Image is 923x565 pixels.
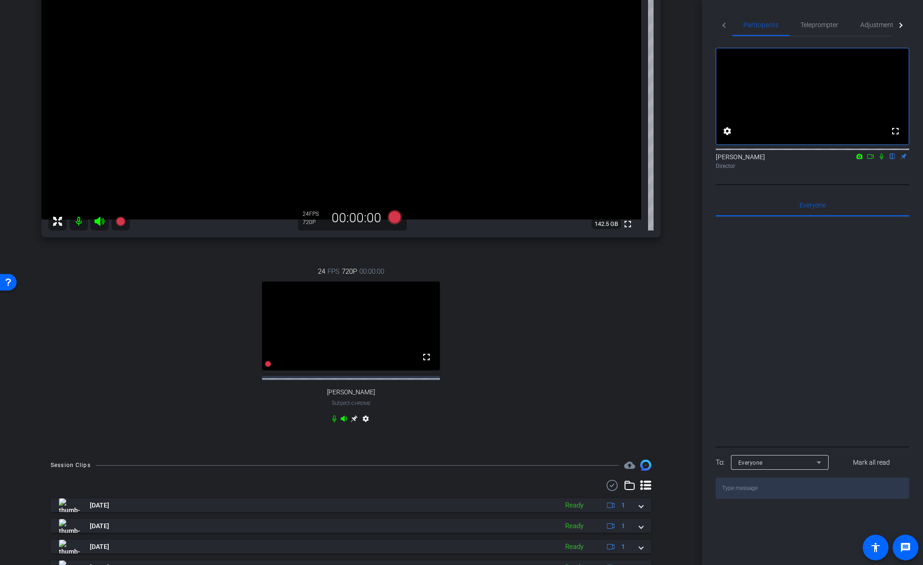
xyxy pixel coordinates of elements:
[360,415,371,426] mat-icon: settings
[561,500,588,511] div: Ready
[738,460,763,466] span: Everyone
[351,401,371,406] span: Chrome
[887,152,898,160] mat-icon: flip
[853,458,890,467] span: Mark all read
[303,219,326,226] div: 720P
[640,460,651,471] img: Session clips
[622,219,633,230] mat-icon: fullscreen
[621,501,625,510] span: 1
[621,521,625,531] span: 1
[90,542,109,552] span: [DATE]
[722,126,733,137] mat-icon: settings
[591,219,621,230] span: 142.5 GB
[900,542,911,553] mat-icon: message
[327,388,375,396] span: [PERSON_NAME]
[800,22,838,28] span: Teleprompter
[59,540,80,553] img: thumb-nail
[624,460,635,471] mat-icon: cloud_upload
[834,454,910,471] button: Mark all read
[342,266,357,277] span: 720P
[326,210,387,226] div: 00:00:00
[90,501,109,510] span: [DATE]
[327,266,339,277] span: FPS
[51,498,651,512] mat-expansion-panel-header: thumb-nail[DATE]Ready1
[332,399,371,407] span: Subject
[318,266,325,277] span: 24
[59,519,80,533] img: thumb-nail
[421,352,432,363] mat-icon: fullscreen
[800,202,826,208] span: Everyone
[870,542,881,553] mat-icon: accessibility
[561,542,588,552] div: Ready
[350,400,351,406] span: -
[561,521,588,531] div: Ready
[624,460,635,471] span: Destinations for your clips
[716,162,909,170] div: Director
[860,22,897,28] span: Adjustments
[59,498,80,512] img: thumb-nail
[51,519,651,533] mat-expansion-panel-header: thumb-nail[DATE]Ready1
[51,540,651,553] mat-expansion-panel-header: thumb-nail[DATE]Ready1
[716,152,909,170] div: [PERSON_NAME]
[890,126,901,137] mat-icon: fullscreen
[743,22,778,28] span: Participants
[303,210,326,218] div: 24
[621,542,625,552] span: 1
[359,266,384,277] span: 00:00:00
[716,457,724,468] div: To:
[309,211,319,217] span: FPS
[51,461,91,470] div: Session Clips
[90,521,109,531] span: [DATE]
